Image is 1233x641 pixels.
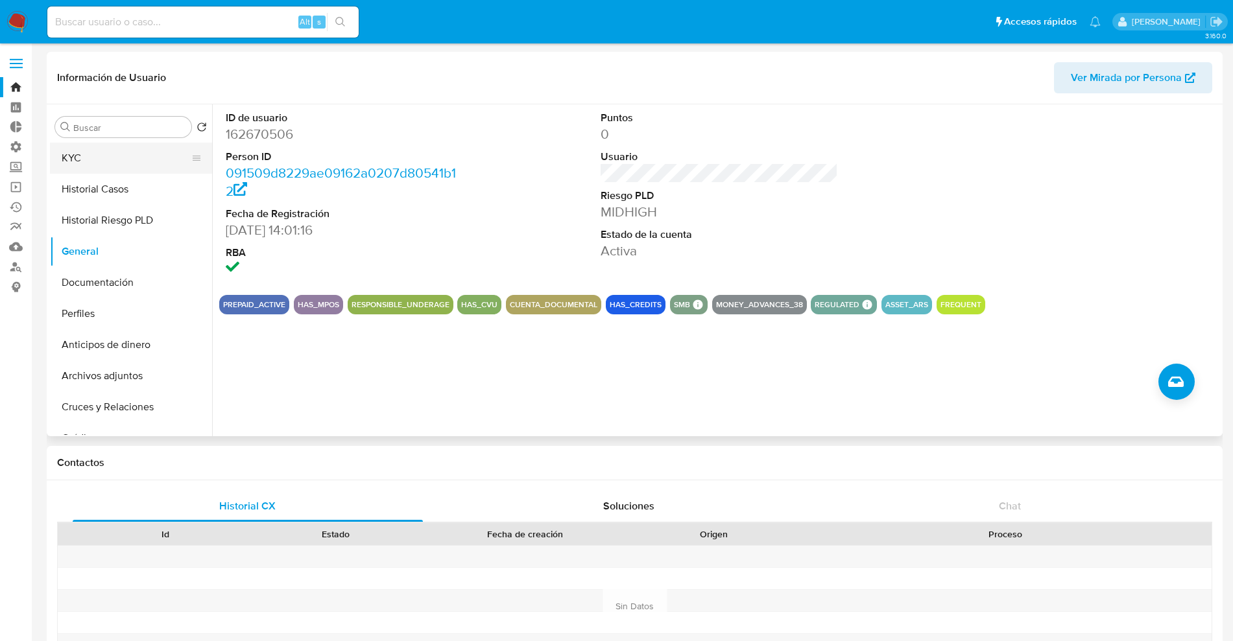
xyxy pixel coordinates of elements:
dt: RBA [226,246,463,260]
button: search-icon [327,13,353,31]
a: 091509d8229ae09162a0207d80541b12 [226,163,456,200]
button: Créditos [50,423,212,454]
dd: [DATE] 14:01:16 [226,221,463,239]
button: Buscar [60,122,71,132]
dt: Puntos [601,111,838,125]
input: Buscar [73,122,186,134]
dd: Activa [601,242,838,260]
button: Ver Mirada por Persona [1054,62,1212,93]
dt: Usuario [601,150,838,164]
button: Historial Casos [50,174,212,205]
span: Soluciones [603,498,654,513]
dt: ID de usuario [226,111,463,125]
span: Historial CX [219,498,276,513]
div: Fecha de creación [430,528,620,541]
button: Volver al orden por defecto [197,122,207,136]
a: Notificaciones [1090,16,1101,27]
div: Origen [638,528,790,541]
button: Archivos adjuntos [50,360,212,391]
button: Documentación [50,267,212,298]
a: Salir [1210,15,1223,29]
button: Perfiles [50,298,212,329]
dd: MIDHIGH [601,203,838,221]
button: Anticipos de dinero [50,329,212,360]
h1: Información de Usuario [57,71,166,84]
div: Proceso [808,528,1203,541]
span: Alt [300,16,310,28]
dd: 0 [601,125,838,143]
button: KYC [50,143,202,174]
span: Ver Mirada por Persona [1071,62,1182,93]
p: santiago.sgreco@mercadolibre.com [1132,16,1205,28]
button: Historial Riesgo PLD [50,205,212,236]
div: Id [90,528,241,541]
button: Cruces y Relaciones [50,391,212,423]
span: Accesos rápidos [1004,15,1077,29]
span: Chat [999,498,1021,513]
button: General [50,236,212,267]
input: Buscar usuario o caso... [47,14,359,30]
span: s [317,16,321,28]
h1: Contactos [57,456,1212,469]
dt: Fecha de Registración [226,207,463,221]
dt: Person ID [226,150,463,164]
dd: 162670506 [226,125,463,143]
dt: Riesgo PLD [601,189,838,203]
div: Estado [259,528,411,541]
dt: Estado de la cuenta [601,227,838,242]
